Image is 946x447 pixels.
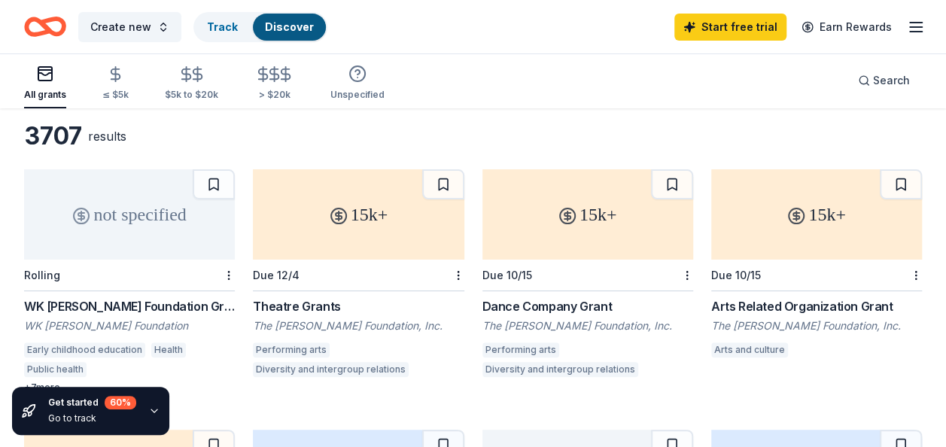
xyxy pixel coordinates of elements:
button: All grants [24,59,66,108]
div: Public health [24,362,87,377]
div: Due 10/15 [711,269,761,281]
div: Early childhood education [24,342,145,357]
div: WK [PERSON_NAME] Foundation Grant [24,297,235,315]
div: results [88,127,126,145]
button: Search [846,65,922,96]
div: All grants [24,89,66,101]
div: Diversity and intergroup relations [253,362,409,377]
div: Health [151,342,186,357]
div: Unspecified [330,89,385,101]
span: Search [873,71,910,90]
div: > $20k [254,89,294,101]
div: Rolling [24,269,60,281]
button: Create new [78,12,181,42]
div: Theatre Grants [253,297,464,315]
div: Dance Company Grant [482,297,693,315]
div: 15k+ [711,169,922,260]
a: Start free trial [674,14,786,41]
button: > $20k [254,59,294,108]
a: Discover [265,20,314,33]
div: Due 12/4 [253,269,300,281]
div: 3707 [24,121,82,151]
div: The [PERSON_NAME] Foundation, Inc. [711,318,922,333]
div: $5k to $20k [165,89,218,101]
a: 15k+Due 10/15Dance Company GrantThe [PERSON_NAME] Foundation, Inc.Performing artsDiversity and in... [482,169,693,382]
div: Arts Related Organization Grant [711,297,922,315]
a: Earn Rewards [792,14,901,41]
button: ≤ $5k [102,59,129,108]
button: TrackDiscover [193,12,327,42]
div: Get started [48,396,136,409]
a: 15k+Due 10/15Arts Related Organization GrantThe [PERSON_NAME] Foundation, Inc.Arts and culture [711,169,922,362]
button: Unspecified [330,59,385,108]
button: $5k to $20k [165,59,218,108]
div: 15k+ [253,169,464,260]
a: not specifiedRollingWK [PERSON_NAME] Foundation GrantWK [PERSON_NAME] FoundationEarly childhood e... [24,169,235,394]
div: 60 % [105,396,136,409]
div: ≤ $5k [102,89,129,101]
div: Performing arts [253,342,330,357]
div: Diversity and intergroup relations [482,362,638,377]
a: Track [207,20,238,33]
div: Due 10/15 [482,269,532,281]
span: Create new [90,18,151,36]
div: 15k+ [482,169,693,260]
div: not specified [24,169,235,260]
div: Arts and culture [711,342,788,357]
div: The [PERSON_NAME] Foundation, Inc. [253,318,464,333]
a: 15k+Due 12/4Theatre GrantsThe [PERSON_NAME] Foundation, Inc.Performing artsDiversity and intergro... [253,169,464,382]
div: WK [PERSON_NAME] Foundation [24,318,235,333]
div: Performing arts [482,342,559,357]
div: Go to track [48,412,136,424]
div: The [PERSON_NAME] Foundation, Inc. [482,318,693,333]
a: Home [24,9,66,44]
